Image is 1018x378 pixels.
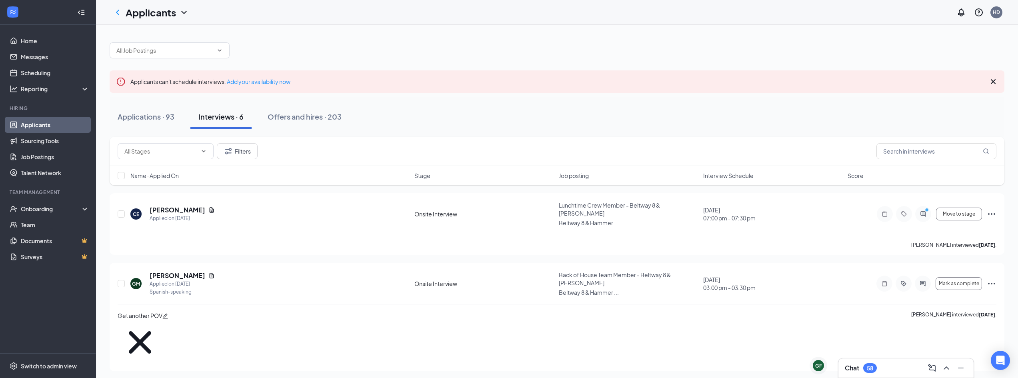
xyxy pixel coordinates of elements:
svg: Document [208,272,215,279]
svg: ChevronDown [200,148,207,154]
a: DocumentsCrown [21,233,89,249]
svg: WorkstreamLogo [9,8,17,16]
svg: Ellipses [987,279,996,288]
svg: ActiveTag [899,280,908,287]
div: GM [132,280,140,287]
span: 07:00 pm - 07:30 pm [703,214,843,222]
span: Job posting [559,172,589,180]
div: Onboarding [21,205,82,213]
p: Beltway 8 & Hammer ... [559,288,698,296]
svg: ChevronUp [942,363,951,373]
input: All Stages [124,147,197,156]
button: Move to stage [936,208,982,220]
svg: Settings [10,362,18,370]
button: ChevronUp [940,362,953,374]
input: Search in interviews [876,143,996,159]
svg: Collapse [77,8,85,16]
p: [PERSON_NAME] interviewed . [911,242,996,248]
span: Back of House Team Member - Beltway 8 & [PERSON_NAME] [559,271,671,286]
div: HD [993,9,1000,16]
h5: [PERSON_NAME] [150,206,205,214]
div: 58 [867,365,873,372]
div: Team Management [10,189,88,196]
span: edit [162,313,168,319]
span: Move to stage [943,211,975,217]
svg: Error [116,77,126,86]
a: Scheduling [21,65,89,81]
div: Applied on [DATE] [150,214,215,222]
a: Team [21,217,89,233]
h1: Applicants [126,6,176,19]
a: Add your availability now [227,78,290,85]
div: Interviews · 6 [198,112,244,122]
div: CE [133,211,139,218]
a: Sourcing Tools [21,133,89,149]
div: Onsite Interview [414,210,554,218]
div: Reporting [21,85,90,93]
svg: ActiveChat [918,211,928,217]
p: [PERSON_NAME] interviewed . [911,311,996,365]
svg: Notifications [956,8,966,17]
span: Score [848,172,864,180]
b: [DATE] [979,242,995,248]
div: Applied on [DATE] [150,280,215,288]
span: 03:00 pm - 03:30 pm [703,284,843,292]
svg: ChevronDown [179,8,189,17]
input: All Job Postings [116,46,213,55]
div: Switch to admin view [21,362,77,370]
svg: Cross [118,320,162,365]
a: SurveysCrown [21,249,89,265]
span: Lunchtime Crew Member - Beltway 8 & [PERSON_NAME] [559,202,660,217]
p: Beltway 8 & Hammer ... [559,219,698,227]
span: Mark as complete [939,281,979,286]
div: Open Intercom Messenger [991,351,1010,370]
span: Interview Schedule [703,172,754,180]
a: Home [21,33,89,49]
h5: [PERSON_NAME] [150,271,205,280]
div: Offers and hires · 203 [268,112,342,122]
svg: QuestionInfo [974,8,984,17]
div: [DATE] [703,206,843,222]
svg: Cross [988,77,998,86]
span: Get another POV [118,312,162,319]
a: Talent Network [21,165,89,181]
div: GF [815,362,822,369]
button: Filter Filters [217,143,258,159]
div: Onsite Interview [414,280,554,288]
a: Messages [21,49,89,65]
h3: Chat [845,364,859,372]
button: Mark as complete [936,277,982,290]
div: Hiring [10,105,88,112]
svg: Note [880,280,889,287]
svg: ActiveChat [918,280,928,287]
svg: Ellipses [987,209,996,219]
svg: ComposeMessage [927,363,937,373]
span: Applicants can't schedule interviews. [130,78,290,85]
button: ComposeMessage [926,362,938,374]
span: Name · Applied On [130,172,179,180]
b: [DATE] [979,312,995,318]
a: Applicants [21,117,89,133]
svg: ChevronLeft [113,8,122,17]
svg: ChevronDown [216,47,223,54]
div: [DATE] [703,276,843,292]
svg: Tag [899,211,909,217]
svg: Document [208,207,215,213]
svg: Minimize [956,363,966,373]
svg: Analysis [10,85,18,93]
svg: UserCheck [10,205,18,213]
a: Job Postings [21,149,89,165]
svg: Filter [224,146,233,156]
svg: PrimaryDot [923,208,933,214]
div: Applications · 93 [118,112,174,122]
span: Stage [414,172,430,180]
svg: Note [880,211,890,217]
div: Spanish-speaking [150,288,215,296]
svg: MagnifyingGlass [983,148,989,154]
button: Minimize [954,362,967,374]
